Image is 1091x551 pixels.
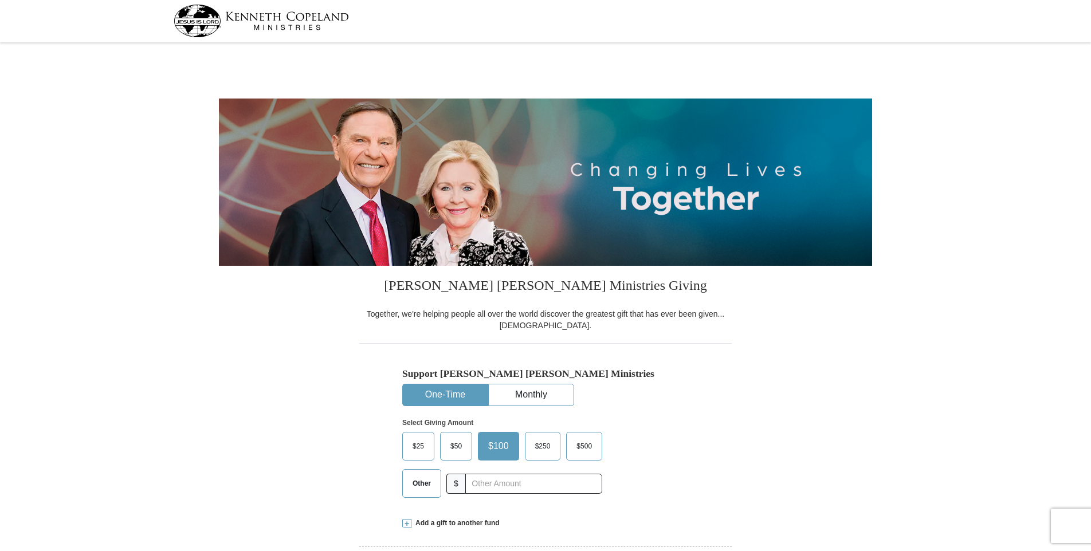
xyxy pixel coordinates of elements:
h5: Support [PERSON_NAME] [PERSON_NAME] Ministries [402,368,689,380]
img: kcm-header-logo.svg [174,5,349,37]
span: Add a gift to another fund [411,518,500,528]
span: $500 [571,438,598,455]
div: Together, we're helping people all over the world discover the greatest gift that has ever been g... [359,308,732,331]
input: Other Amount [465,474,602,494]
span: $250 [529,438,556,455]
span: $ [446,474,466,494]
span: Other [407,475,437,492]
button: Monthly [489,384,574,406]
span: $50 [445,438,468,455]
h3: [PERSON_NAME] [PERSON_NAME] Ministries Giving [359,266,732,308]
span: $100 [482,438,515,455]
button: One-Time [403,384,488,406]
strong: Select Giving Amount [402,419,473,427]
span: $25 [407,438,430,455]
